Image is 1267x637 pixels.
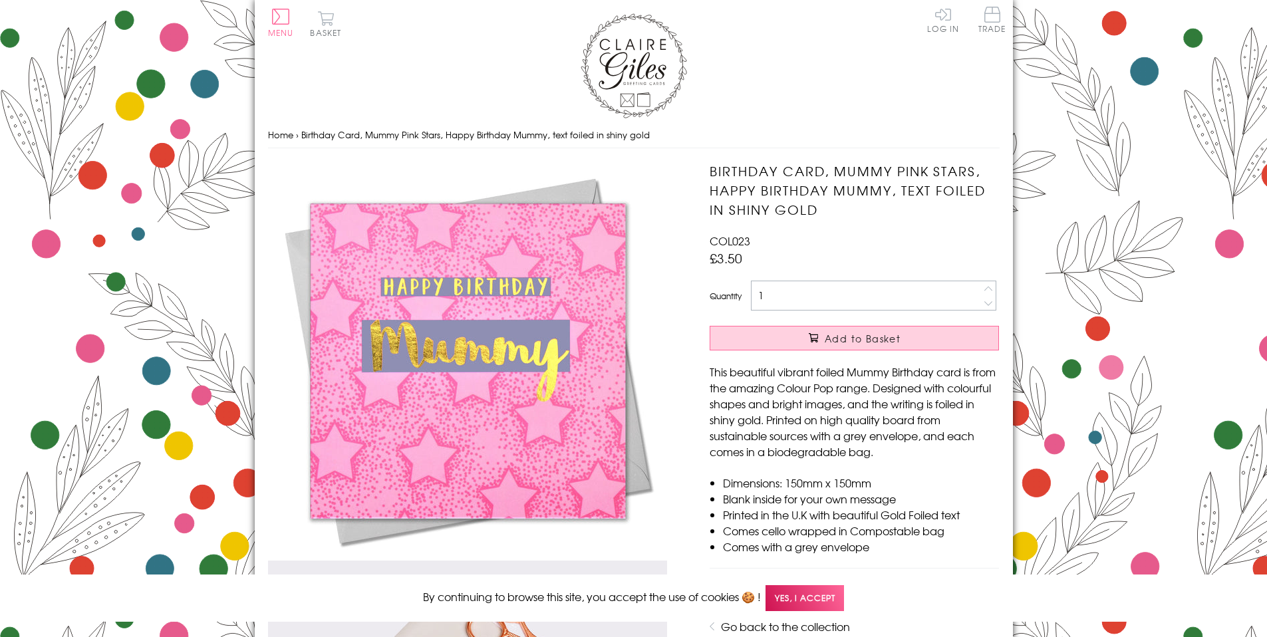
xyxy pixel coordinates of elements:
span: £3.50 [710,249,742,267]
span: › [296,128,299,141]
img: Birthday Card, Mummy Pink Stars, Happy Birthday Mummy, text foiled in shiny gold [268,162,667,561]
a: Log In [927,7,959,33]
span: Menu [268,27,294,39]
li: Blank inside for your own message [723,491,999,507]
a: Go back to the collection [721,618,850,634]
button: Menu [268,9,294,37]
li: Comes cello wrapped in Compostable bag [723,523,999,539]
li: Printed in the U.K with beautiful Gold Foiled text [723,507,999,523]
span: Trade [978,7,1006,33]
span: Add to Basket [825,332,901,345]
button: Add to Basket [710,326,999,350]
label: Quantity [710,290,742,302]
span: COL023 [710,233,750,249]
span: Yes, I accept [766,585,844,611]
p: This beautiful vibrant foiled Mummy Birthday card is from the amazing Colour Pop range. Designed ... [710,364,999,459]
nav: breadcrumbs [268,122,1000,149]
h1: Birthday Card, Mummy Pink Stars, Happy Birthday Mummy, text foiled in shiny gold [710,162,999,219]
span: Birthday Card, Mummy Pink Stars, Happy Birthday Mummy, text foiled in shiny gold [301,128,650,141]
li: Dimensions: 150mm x 150mm [723,475,999,491]
a: Trade [978,7,1006,35]
li: Comes with a grey envelope [723,539,999,555]
a: Home [268,128,293,141]
button: Basket [308,11,345,37]
img: Claire Giles Greetings Cards [581,13,687,118]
